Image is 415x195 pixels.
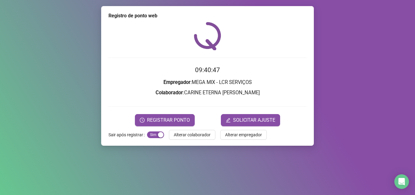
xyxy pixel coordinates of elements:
div: Registro de ponto web [108,12,307,19]
button: REGISTRAR PONTO [135,114,195,126]
label: Sair após registrar [108,130,147,140]
span: Alterar empregador [225,131,262,138]
div: Open Intercom Messenger [394,174,409,189]
button: Alterar colaborador [169,130,215,140]
img: QRPoint [194,22,221,50]
h3: : CARINE ETERNA [PERSON_NAME] [108,89,307,97]
span: SOLICITAR AJUSTE [233,117,275,124]
h3: : MEGA MIX - LCR SERVIÇOS [108,78,307,86]
strong: Colaborador [156,90,183,96]
span: REGISTRAR PONTO [147,117,190,124]
span: edit [226,118,231,123]
span: clock-circle [140,118,145,123]
strong: Empregador [163,79,190,85]
button: Alterar empregador [220,130,267,140]
time: 09:40:47 [195,66,220,74]
button: editSOLICITAR AJUSTE [221,114,280,126]
span: Alterar colaborador [174,131,211,138]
